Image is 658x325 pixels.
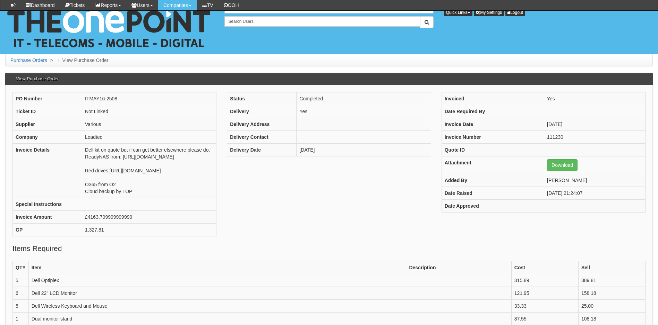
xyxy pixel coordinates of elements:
th: Attachment [442,156,544,174]
td: Yes [297,105,431,118]
td: 158.18 [578,287,645,300]
th: Status [227,92,297,105]
th: Description [406,261,511,274]
a: My Settings [474,9,504,16]
legend: Items Required [12,243,62,254]
td: Dell 22" LCD Monitor [28,287,406,300]
td: 25.00 [578,300,645,313]
th: Supplier [13,118,82,131]
th: Invoiced [442,92,544,105]
th: Quote ID [442,144,544,156]
th: Delivery [227,105,297,118]
th: Added By [442,174,544,187]
span: > [49,57,55,63]
th: Sell [578,261,645,274]
th: PO Number [13,92,82,105]
td: 6 [13,287,29,300]
td: 111230 [544,131,646,144]
td: 121.95 [511,287,578,300]
td: Completed [297,92,431,105]
td: 315.89 [511,274,578,287]
th: Special Instructions [13,198,82,211]
td: Not Linked [82,105,216,118]
td: [DATE] [297,144,431,156]
td: Yes [544,92,646,105]
th: Ticket ID [13,105,82,118]
th: Cost [511,261,578,274]
th: Invoice Amount [13,211,82,224]
th: Delivery Contact [227,131,297,144]
th: Invoice Number [442,131,544,144]
input: Search Users [224,16,420,27]
h3: View Purchase Order [12,73,62,85]
td: Dell Wireless Keyboard and Mouse [28,300,406,313]
th: Delivery Date [227,144,297,156]
td: 5 [13,300,29,313]
td: 389.81 [578,274,645,287]
td: 1,327.81 [82,224,216,236]
a: Purchase Orders [10,57,47,63]
td: 5 [13,274,29,287]
button: Quick Links [444,9,472,16]
td: Various [82,118,216,131]
th: GP [13,224,82,236]
td: [DATE] 21:24:07 [544,187,646,200]
th: Date Raised [442,187,544,200]
li: View Purchase Order [56,57,109,64]
th: Item [28,261,406,274]
th: Delivery Address [227,118,297,131]
td: [PERSON_NAME] [544,174,646,187]
a: Logout [505,9,525,16]
th: Company [13,131,82,144]
td: Loadtec [82,131,216,144]
td: Dell kit on quote but if can get better elsewhere please do. ReadyNAS from: [URL][DOMAIN_NAME] Re... [82,144,216,198]
th: Invoice Date [442,118,544,131]
td: £4163.709999999999 [82,211,216,224]
th: Date Required By [442,105,544,118]
td: ITMAY16-2508 [82,92,216,105]
th: Date Approved [442,200,544,213]
td: Dell Optiplex [28,274,406,287]
th: QTY [13,261,29,274]
a: Download [547,159,578,171]
td: 33.33 [511,300,578,313]
th: Invoice Details [13,144,82,198]
td: [DATE] [544,118,646,131]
